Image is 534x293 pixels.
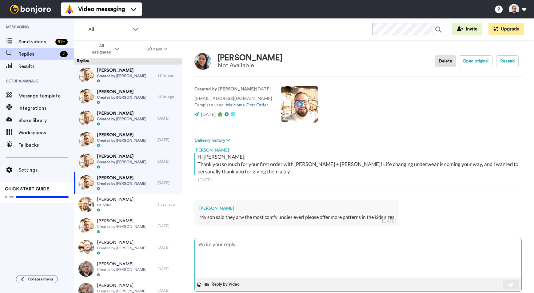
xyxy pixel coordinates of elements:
[97,132,146,138] span: [PERSON_NAME]
[199,214,394,221] div: My son said they arw the most comfy undies ever! please offer more patterns in the kids sizes
[88,26,130,33] span: All
[78,240,94,255] img: 41689fec-4445-421a-b3cf-d50069c31026-thumb.jpg
[97,175,146,181] span: [PERSON_NAME]
[217,62,283,69] div: Not Available
[97,110,146,117] span: [PERSON_NAME]
[78,89,94,105] img: 11682276-afbd-4b54-bc4a-fbbc98e51baf-thumb.jpg
[157,116,179,121] div: [DATE]
[157,224,179,228] div: [DATE]
[74,58,182,65] div: Replies
[18,38,53,46] span: Send videos
[78,5,125,14] span: Video messaging
[74,108,182,129] a: [PERSON_NAME]Created by [PERSON_NAME][DATE]
[157,180,179,185] div: [DATE]
[97,246,146,251] span: Created by [PERSON_NAME]
[197,153,520,175] div: Hi [PERSON_NAME], Thank you so much for your first order with [PERSON_NAME] + [PERSON_NAME]! Life...
[157,73,179,78] div: 22 hr. ago
[508,282,514,287] img: send-white.svg
[97,224,146,229] span: Created by [PERSON_NAME]
[28,277,53,282] span: Collapse menu
[74,237,182,258] a: [PERSON_NAME]Created by [PERSON_NAME][DATE]
[194,137,232,144] button: Delivery history
[97,153,146,160] span: [PERSON_NAME]
[97,95,146,100] span: Created by [PERSON_NAME]
[5,187,49,191] span: QUICK START GUIDE
[199,205,394,211] div: [PERSON_NAME]
[97,240,146,246] span: [PERSON_NAME]
[78,197,94,212] img: efa524da-70a9-41f2-aa42-4cb2d5cfdec7-thumb.jpg
[18,117,74,124] span: Share library
[18,92,74,100] span: Message template
[97,73,146,78] span: Created by [PERSON_NAME]
[133,44,181,55] button: 30 days
[157,288,179,293] div: [DATE]
[75,41,133,58] button: All assignees
[18,166,74,174] span: Settings
[74,151,182,172] a: [PERSON_NAME]Created by [PERSON_NAME][DATE]
[78,154,94,169] img: 11682276-afbd-4b54-bc4a-fbbc98e51baf-thumb.jpg
[78,68,94,83] img: 11682276-afbd-4b54-bc4a-fbbc98e51baf-thumb.jpg
[97,160,146,164] span: Created by [PERSON_NAME]
[7,5,54,14] img: bj-logo-header-white.svg
[97,261,146,267] span: [PERSON_NAME]
[74,86,182,108] a: [PERSON_NAME]Created by [PERSON_NAME]23 hr. ago
[16,275,58,283] button: Collapse menu
[74,258,182,280] a: [PERSON_NAME]Created by [PERSON_NAME][DATE]
[204,280,241,289] button: Reply by Video
[496,55,519,67] button: Resend
[226,103,268,107] a: Welcome First Order
[157,267,179,271] div: [DATE]
[74,215,182,237] a: [PERSON_NAME]Created by [PERSON_NAME][DATE]
[452,23,482,35] button: Invite
[157,245,179,250] div: [DATE]
[78,261,94,277] img: 33ab509e-1088-4b8e-bef0-136f98130ee2-thumb.jpg
[157,202,179,207] div: 3 sec. ago
[157,159,179,164] div: [DATE]
[55,39,68,45] div: 99 +
[194,144,522,153] div: [PERSON_NAME]
[97,89,146,95] span: [PERSON_NAME]
[97,181,146,186] span: Created by [PERSON_NAME]
[382,218,396,224] div: [DATE]
[18,63,74,70] span: Results
[78,218,94,234] img: 11682276-afbd-4b54-bc4a-fbbc98e51baf-thumb.jpg
[435,55,456,67] button: Delete
[157,94,179,99] div: 23 hr. ago
[60,51,68,57] div: 7
[194,96,272,109] p: [EMAIL_ADDRESS][DOMAIN_NAME] Template used:
[74,172,182,194] a: [PERSON_NAME]Created by [PERSON_NAME][DATE]
[5,195,14,200] span: 100%
[194,53,211,70] img: Image of Melissa Byce
[488,23,524,35] button: Upgrade
[97,203,133,208] span: 1st order
[18,129,74,137] span: Workspaces
[89,43,114,55] span: All assignees
[74,194,182,215] a: [PERSON_NAME]1st order3 sec. ago
[97,117,146,121] span: Created by [PERSON_NAME]
[217,53,283,62] div: [PERSON_NAME]
[97,196,133,203] span: [PERSON_NAME]
[194,87,255,91] strong: Created by [PERSON_NAME]
[65,4,74,14] img: vm-color.svg
[97,67,146,73] span: [PERSON_NAME]
[18,105,74,112] span: Integrations
[78,111,94,126] img: 11682276-afbd-4b54-bc4a-fbbc98e51baf-thumb.jpg
[74,65,182,86] a: [PERSON_NAME]Created by [PERSON_NAME]22 hr. ago
[74,129,182,151] a: [PERSON_NAME]Created by [PERSON_NAME][DATE]
[97,267,146,272] span: Created by [PERSON_NAME]
[18,141,74,149] span: Fallbacks
[78,132,94,148] img: 11682276-afbd-4b54-bc4a-fbbc98e51baf-thumb.jpg
[97,218,146,224] span: [PERSON_NAME]
[78,175,94,191] img: 11682276-afbd-4b54-bc4a-fbbc98e51baf-thumb.jpg
[198,177,518,183] div: [DATE]
[157,137,179,142] div: [DATE]
[18,50,58,58] span: Replies
[97,138,146,143] span: Created by [PERSON_NAME]
[194,86,272,93] p: : [DATE]
[201,113,216,117] span: [DATE]
[459,55,492,67] button: Open original
[97,283,146,289] span: [PERSON_NAME]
